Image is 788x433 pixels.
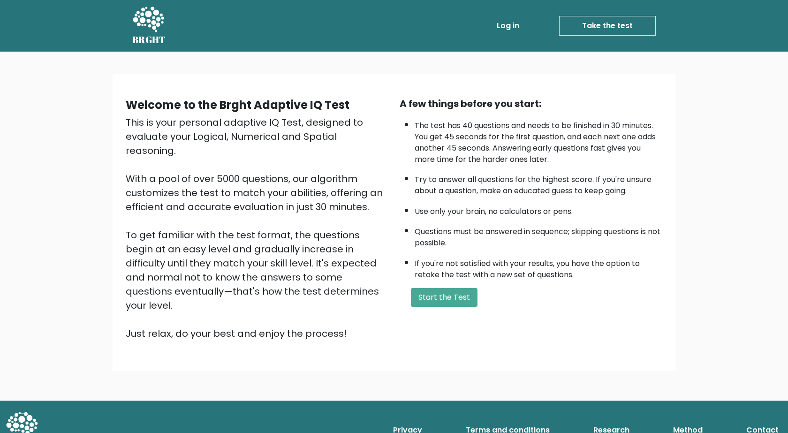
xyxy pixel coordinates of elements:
[411,288,477,307] button: Start the Test
[132,4,166,48] a: BRGHT
[415,221,662,249] li: Questions must be answered in sequence; skipping questions is not possible.
[400,97,662,111] div: A few things before you start:
[415,201,662,217] li: Use only your brain, no calculators or pens.
[132,34,166,46] h5: BRGHT
[415,169,662,197] li: Try to answer all questions for the highest score. If you're unsure about a question, make an edu...
[126,115,388,341] div: This is your personal adaptive IQ Test, designed to evaluate your Logical, Numerical and Spatial ...
[126,97,349,113] b: Welcome to the Brght Adaptive IQ Test
[493,16,523,35] a: Log in
[415,253,662,281] li: If you're not satisfied with your results, you have the option to retake the test with a new set ...
[559,16,656,36] a: Take the test
[415,115,662,165] li: The test has 40 questions and needs to be finished in 30 minutes. You get 45 seconds for the firs...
